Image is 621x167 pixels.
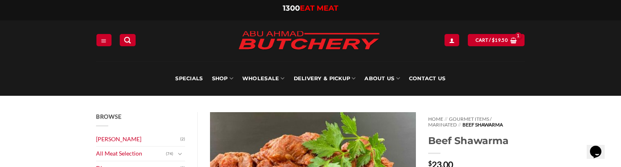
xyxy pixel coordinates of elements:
[445,34,459,46] a: Login
[492,37,508,43] bdi: 19.50
[96,34,111,46] a: Menu
[231,25,386,56] img: Abu Ahmad Butchery
[166,148,173,160] span: (74)
[409,61,446,96] a: Contact Us
[175,149,185,158] button: Toggle
[96,147,166,161] a: All Meat Selection
[468,34,525,46] a: View cart
[458,122,461,128] span: //
[428,134,525,147] h1: Beef Shawarma
[120,34,135,46] a: Search
[96,132,180,147] a: [PERSON_NAME]
[462,122,503,128] span: Beef Shawarma
[492,36,495,44] span: $
[445,116,447,122] span: //
[587,134,613,159] iframe: chat widget
[428,160,432,167] span: $
[476,36,508,44] span: Cart /
[242,61,285,96] a: Wholesale
[212,61,233,96] a: SHOP
[180,133,185,145] span: (2)
[364,61,400,96] a: About Us
[294,61,356,96] a: Delivery & Pickup
[300,4,338,13] span: EAT MEAT
[283,4,300,13] span: 1300
[175,61,203,96] a: Specials
[428,116,491,128] a: Gourmet Items / Marinated
[428,116,443,122] a: Home
[283,4,338,13] a: 1300EAT MEAT
[96,113,121,120] span: Browse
